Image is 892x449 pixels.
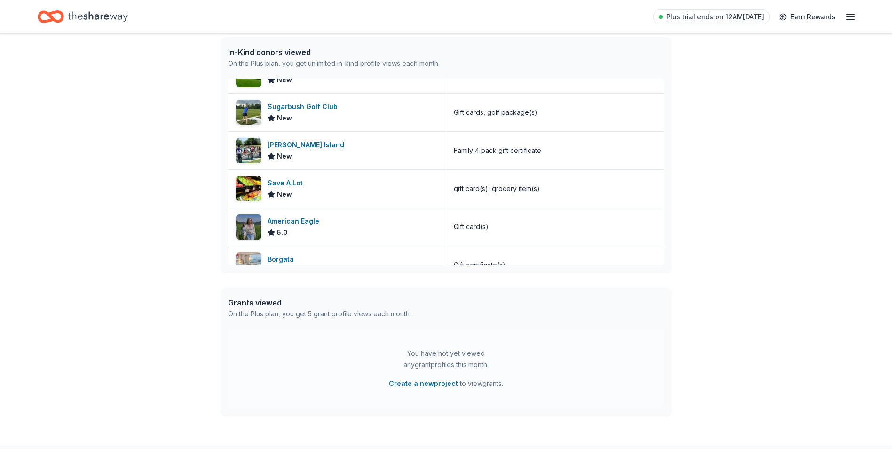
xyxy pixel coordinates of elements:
div: Grants viewed [228,297,411,308]
div: [PERSON_NAME] Island [268,139,348,151]
div: Gift card(s) [454,221,489,233]
span: New [277,189,292,200]
div: On the Plus plan, you get 5 grant profile views each month. [228,308,411,320]
img: Image for Mulligan's Island [236,138,261,163]
div: You have not yet viewed any grant profiles this month. [387,348,505,370]
div: gift card(s), grocery item(s) [454,183,540,194]
span: to view grants . [389,378,503,389]
a: Earn Rewards [774,8,841,25]
div: American Eagle [268,216,323,227]
span: Plus trial ends on 12AM[DATE] [666,11,764,23]
div: On the Plus plan, you get unlimited in-kind profile views each month. [228,58,440,69]
span: 5.0 [277,227,288,238]
img: Image for Save A Lot [236,176,261,201]
img: Image for Borgata [236,252,261,278]
div: Gift cards, golf package(s) [454,107,537,118]
div: In-Kind donors viewed [228,47,440,58]
div: Gift certificate(s) [454,259,505,271]
span: New [277,74,292,86]
div: Borgata [268,254,298,265]
div: Sugarbush Golf Club [268,101,341,112]
button: Create a newproject [389,378,458,389]
a: Plus trial ends on 12AM[DATE] [653,9,770,24]
a: Home [38,6,128,28]
img: Image for Sugarbush Golf Club [236,100,261,125]
div: Save A Lot [268,177,307,189]
div: Family 4 pack gift certificate [454,145,541,156]
span: New [277,151,292,162]
img: Image for American Eagle [236,214,261,240]
span: New [277,112,292,124]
